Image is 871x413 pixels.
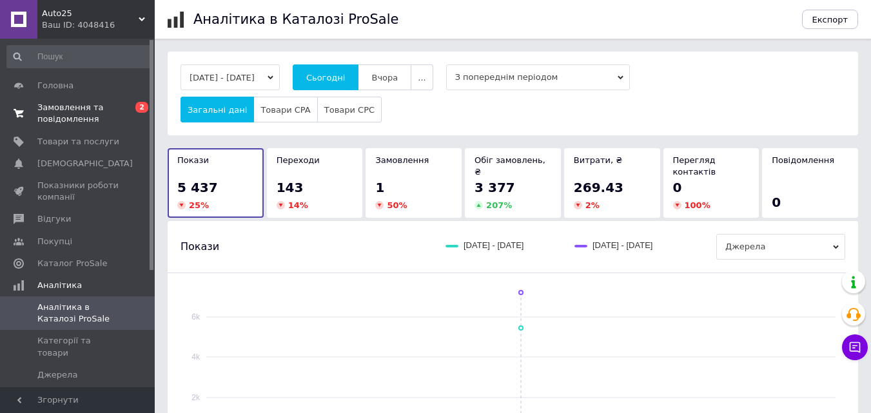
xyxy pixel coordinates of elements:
text: 4k [191,352,201,361]
span: Товари та послуги [37,136,119,148]
span: 0 [772,195,781,210]
span: Аналітика [37,280,82,291]
span: 14 % [288,200,308,210]
span: Товари CPA [260,105,310,115]
span: 5 437 [177,180,218,195]
text: 6k [191,312,201,322]
span: 207 % [486,200,512,210]
span: Відгуки [37,213,71,225]
button: ... [411,64,433,90]
button: [DATE] - [DATE] [181,64,280,90]
span: З попереднім періодом [446,64,630,90]
span: 3 377 [475,180,515,195]
input: Пошук [6,45,152,68]
span: 0 [673,180,682,195]
text: 2k [191,393,201,402]
span: Сьогодні [306,73,346,82]
button: Вчора [358,64,411,90]
span: Показники роботи компанії [37,180,119,203]
div: Ваш ID: 4048416 [42,19,155,31]
span: Категорії та товари [37,335,119,358]
span: Витрати, ₴ [574,155,623,165]
span: Покази [177,155,209,165]
span: Джерела [716,234,845,260]
span: 269.43 [574,180,623,195]
button: Товари CPC [317,97,382,122]
button: Експорт [802,10,859,29]
span: Вчора [371,73,398,82]
span: 2 [135,102,148,113]
h1: Аналітика в Каталозі ProSale [193,12,398,27]
span: Покази [181,240,219,254]
span: Переходи [277,155,320,165]
span: 2 % [585,200,600,210]
span: Каталог ProSale [37,258,107,269]
span: Джерела [37,369,77,381]
span: ... [418,73,426,82]
span: Замовлення [375,155,429,165]
span: Експорт [812,15,848,24]
span: Перегляд контактів [673,155,716,177]
span: Загальні дані [188,105,247,115]
span: 50 % [387,200,407,210]
span: Обіг замовлень, ₴ [475,155,545,177]
span: Покупці [37,236,72,247]
span: Товари CPC [324,105,375,115]
span: 25 % [189,200,209,210]
span: Аналітика в Каталозі ProSale [37,302,119,325]
button: Загальні дані [181,97,254,122]
span: Auto25 [42,8,139,19]
span: [DEMOGRAPHIC_DATA] [37,158,133,169]
button: Чат з покупцем [842,334,868,360]
span: Замовлення та повідомлення [37,102,119,125]
span: 143 [277,180,304,195]
span: 1 [375,180,384,195]
span: Головна [37,80,73,91]
span: 100 % [685,200,710,210]
span: Повідомлення [772,155,834,165]
button: Сьогодні [293,64,359,90]
button: Товари CPA [253,97,317,122]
